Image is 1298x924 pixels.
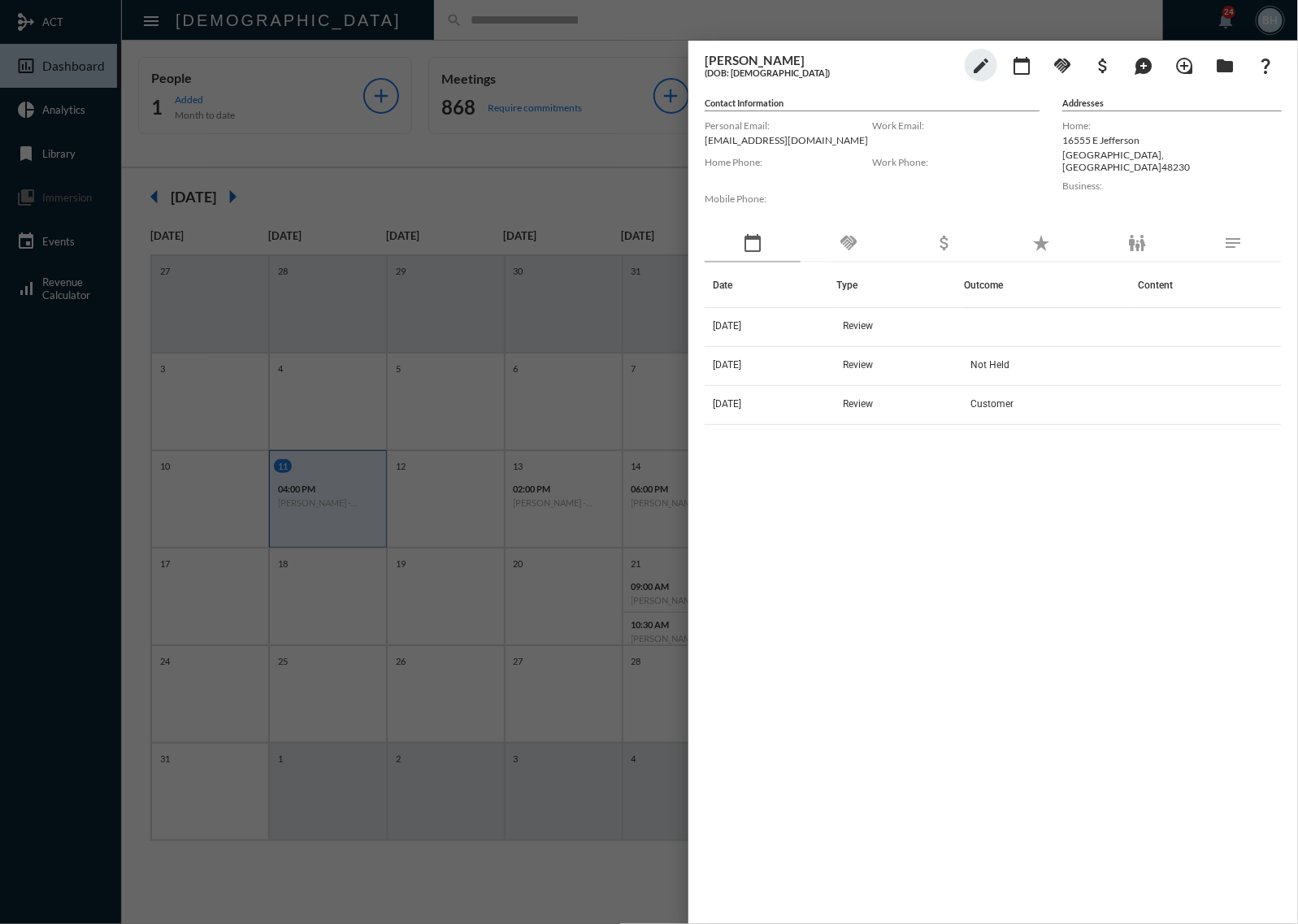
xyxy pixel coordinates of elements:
[1093,56,1113,76] mat-icon: attach_money
[1127,49,1160,81] button: Add Mention
[844,320,874,332] span: Review
[1174,56,1194,76] mat-icon: loupe
[1134,56,1153,76] mat-icon: maps_ugc
[1062,180,1282,192] label: Business:
[705,193,872,205] label: Mobile Phone:
[1249,49,1282,81] button: What If?
[713,398,741,410] span: [DATE]
[839,233,858,253] mat-icon: handshake
[1046,49,1079,81] button: Add Commitment
[1256,56,1275,76] mat-icon: question_mark
[1012,56,1031,76] mat-icon: calendar_today
[970,359,1009,371] span: Not Held
[705,156,872,168] label: Home Phone:
[705,262,837,308] th: Date
[872,119,1040,132] label: Work Email:
[1127,233,1147,253] mat-icon: family_restroom
[1053,56,1072,76] mat-icon: handshake
[965,49,997,81] button: edit person
[1062,149,1282,173] p: [GEOGRAPHIC_DATA] , [GEOGRAPHIC_DATA] 48230
[1168,49,1200,81] button: Add Introduction
[1224,233,1244,253] mat-icon: notes
[1031,233,1051,253] mat-icon: star_rate
[844,359,874,371] span: Review
[971,56,991,76] mat-icon: edit
[1209,49,1241,81] button: Archives
[743,233,762,253] mat-icon: calendar_today
[713,359,741,371] span: [DATE]
[1062,134,1282,146] p: 16555 E Jefferson
[872,156,1040,168] label: Work Phone:
[705,67,957,78] h5: (DOB: [DEMOGRAPHIC_DATA])
[844,398,874,410] span: Review
[970,398,1014,410] span: Customer
[964,262,1130,308] th: Outcome
[705,119,872,132] label: Personal Email:
[1005,49,1038,81] button: Add meeting
[705,98,1040,111] h5: Contact Information
[713,320,741,332] span: [DATE]
[1062,119,1282,132] label: Home:
[837,262,965,308] th: Type
[936,233,955,253] mat-icon: attach_money
[705,134,872,146] p: [EMAIL_ADDRESS][DOMAIN_NAME]
[1215,56,1235,76] mat-icon: folder
[1087,49,1119,81] button: Add Business
[705,53,957,67] h3: [PERSON_NAME]
[1062,98,1282,111] h5: Addresses
[1131,262,1282,308] th: Content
